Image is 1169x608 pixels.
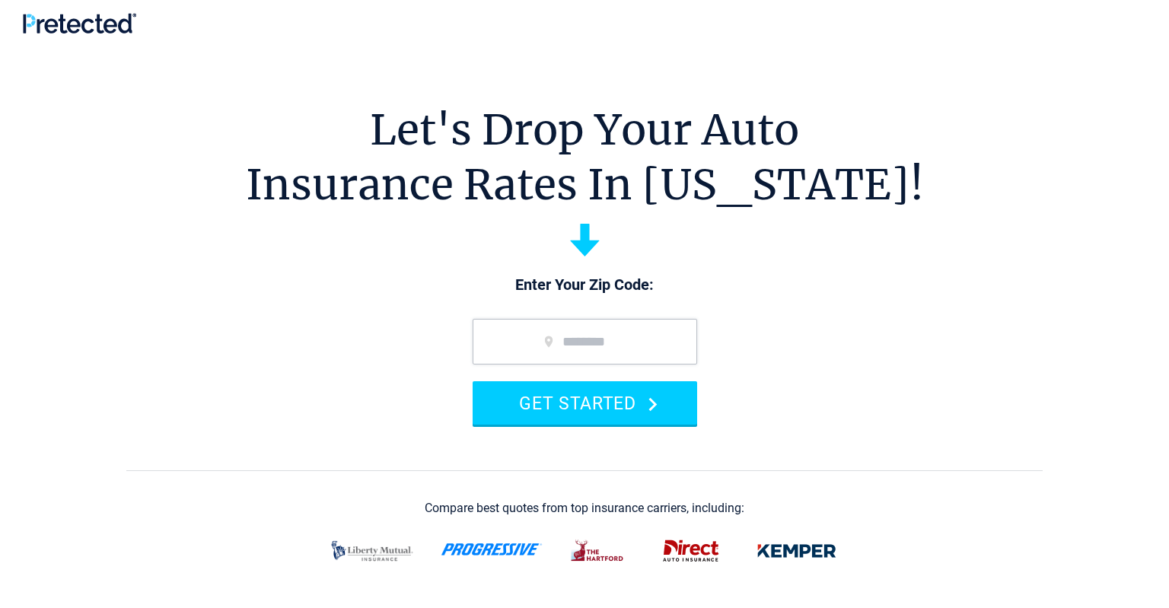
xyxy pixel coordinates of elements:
[441,543,543,555] img: progressive
[747,531,847,571] img: kemper
[654,531,728,571] img: direct
[425,501,744,515] div: Compare best quotes from top insurance carriers, including:
[561,531,635,571] img: thehartford
[457,275,712,296] p: Enter Your Zip Code:
[473,319,697,364] input: zip code
[23,13,136,33] img: Pretected Logo
[473,381,697,425] button: GET STARTED
[246,103,924,212] h1: Let's Drop Your Auto Insurance Rates In [US_STATE]!
[322,531,422,571] img: liberty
